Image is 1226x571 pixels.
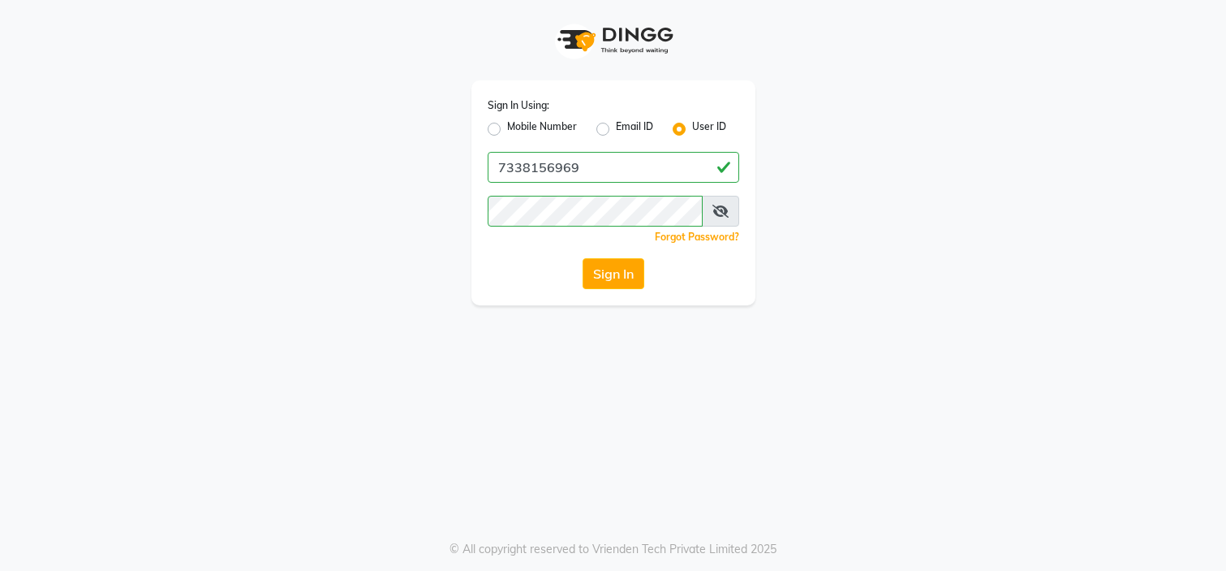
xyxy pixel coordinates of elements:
[548,16,678,64] img: logo1.svg
[488,152,739,183] input: Username
[692,119,726,139] label: User ID
[507,119,577,139] label: Mobile Number
[616,119,653,139] label: Email ID
[655,231,739,243] a: Forgot Password?
[583,258,644,289] button: Sign In
[488,98,549,113] label: Sign In Using:
[488,196,703,227] input: Username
